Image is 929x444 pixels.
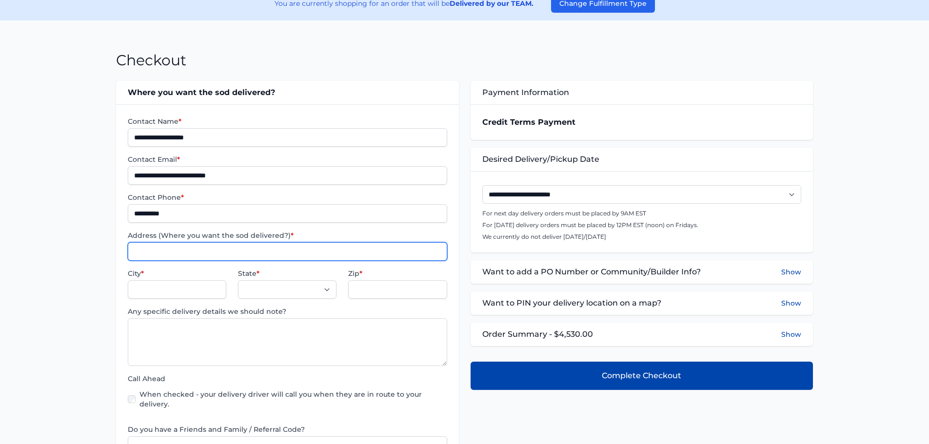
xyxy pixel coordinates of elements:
[471,362,813,390] button: Complete Checkout
[781,297,801,309] button: Show
[238,269,336,278] label: State
[482,266,701,278] span: Want to add a PO Number or Community/Builder Info?
[482,221,801,229] p: For [DATE] delivery orders must be placed by 12PM EST (noon) on Fridays.
[482,233,801,241] p: We currently do not deliver [DATE]/[DATE]
[128,154,447,164] label: Contact Email
[139,389,447,409] label: When checked - your delivery driver will call you when they are in route to your delivery.
[128,425,447,434] label: Do you have a Friends and Family / Referral Code?
[128,193,447,202] label: Contact Phone
[482,297,661,309] span: Want to PIN your delivery location on a map?
[116,81,458,104] div: Where you want the sod delivered?
[128,374,447,384] label: Call Ahead
[471,81,813,104] div: Payment Information
[128,269,226,278] label: City
[781,266,801,278] button: Show
[482,210,801,217] p: For next day delivery orders must be placed by 9AM EST
[116,52,186,69] h1: Checkout
[128,116,447,126] label: Contact Name
[602,370,681,382] span: Complete Checkout
[471,148,813,171] div: Desired Delivery/Pickup Date
[128,307,447,316] label: Any specific delivery details we should note?
[482,117,575,127] strong: Credit Terms Payment
[128,231,447,240] label: Address (Where you want the sod delivered?)
[781,329,801,339] button: Show
[482,328,593,340] span: Order Summary - $4,530.00
[348,269,447,278] label: Zip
